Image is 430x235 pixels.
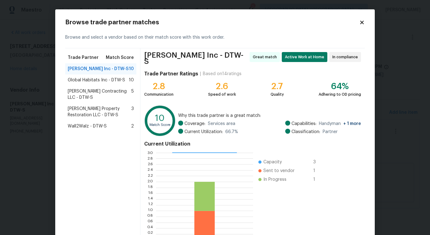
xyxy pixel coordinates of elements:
span: Capabilities: [291,121,316,127]
span: Trade Partner [68,55,99,61]
text: 2.6 [148,162,153,166]
div: | [198,71,203,77]
div: Based on 14 ratings [203,71,242,77]
span: Match Score [106,55,134,61]
text: 2.2 [148,174,153,178]
text: 0.8 [147,215,153,218]
div: Communication [144,91,173,98]
span: Partner [323,129,338,135]
div: Speed of work [208,91,236,98]
div: 2.7 [271,83,284,89]
span: [PERSON_NAME] Inc - DTW-S [68,66,129,72]
span: Active Work at Home [285,54,327,60]
text: 2.8 [147,156,153,160]
span: Capacity [263,159,282,165]
text: 3.0 [147,151,153,155]
div: Quality [271,91,284,98]
text: 1.2 [148,203,153,207]
span: [PERSON_NAME] Inc - DTW-S [144,52,248,65]
text: 10 [155,114,165,122]
text: 0.6 [147,221,153,224]
div: Browse and select a vendor based on their match score with this work order. [65,27,365,48]
text: 0.4 [147,226,153,230]
span: Handyman [319,121,361,127]
text: 1.0 [148,209,153,213]
span: 10 [129,66,134,72]
div: 64% [319,83,361,89]
span: 10 [129,77,134,83]
span: Coverage: [184,121,205,127]
span: 1 [313,168,323,174]
span: In compliance [332,54,360,60]
span: 3 [313,159,323,165]
h4: Current Utilization [144,141,361,147]
span: Sent to vendor [263,168,295,174]
span: Great match [253,54,279,60]
span: Current Utilization: [184,129,223,135]
span: Global Habitats Inc - DTW-S [68,77,125,83]
text: Match Score [149,123,170,127]
text: 2.0 [147,180,153,184]
div: 2.6 [208,83,236,89]
span: Classification: [291,129,320,135]
text: 2.4 [147,168,153,172]
h4: Trade Partner Ratings [144,71,198,77]
span: 5 [131,88,134,101]
span: [PERSON_NAME] Property Restoration LLC - DTW-S [68,106,131,118]
span: 2 [131,123,134,129]
span: Services area [208,121,235,127]
span: [PERSON_NAME] Contracting LLC - DTW-S [68,88,131,101]
div: 2.8 [144,83,173,89]
span: 66.7 % [225,129,238,135]
span: 1 [313,176,323,183]
div: Adhering to OD pricing [319,91,361,98]
h2: Browse trade partner matches [65,19,359,26]
text: 1.8 [148,186,153,189]
span: In Progress [263,176,286,183]
span: Wall2Walz - DTW-S [68,123,107,129]
text: 1.6 [148,191,153,195]
span: + 1 more [343,122,361,126]
text: 1.4 [148,197,153,201]
span: Why this trade partner is a great match: [178,113,361,119]
span: 3 [131,106,134,118]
